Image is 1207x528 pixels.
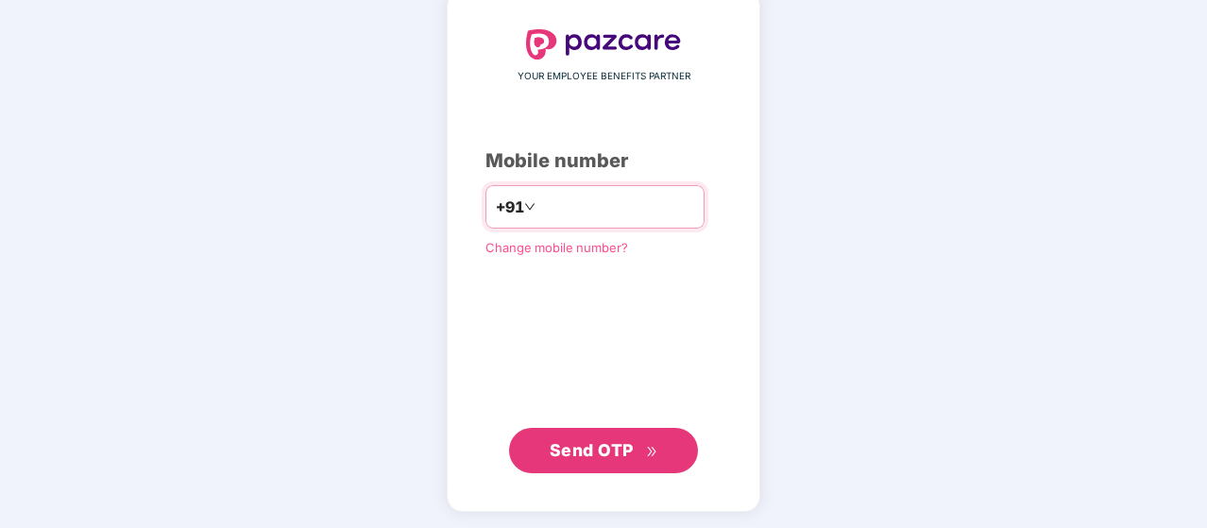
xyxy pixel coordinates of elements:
[518,69,690,84] span: YOUR EMPLOYEE BENEFITS PARTNER
[550,440,634,460] span: Send OTP
[485,146,722,176] div: Mobile number
[496,196,524,219] span: +91
[524,201,535,213] span: down
[646,446,658,458] span: double-right
[509,428,698,473] button: Send OTPdouble-right
[526,29,681,60] img: logo
[485,240,628,255] a: Change mobile number?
